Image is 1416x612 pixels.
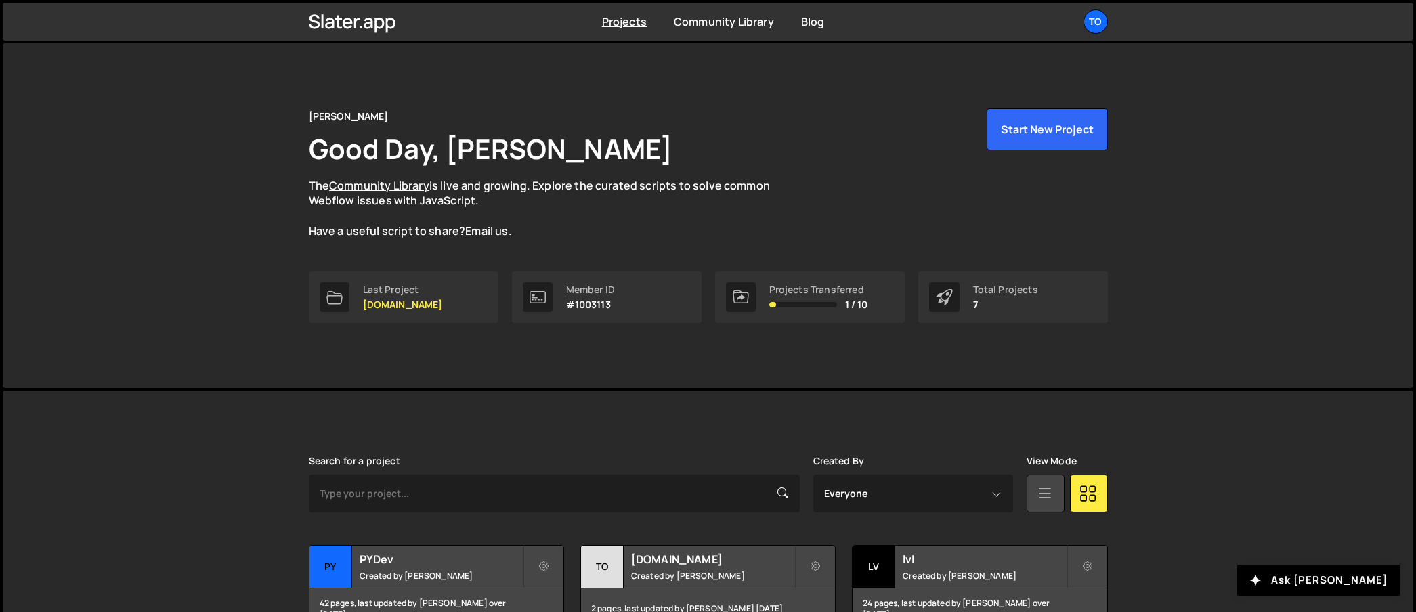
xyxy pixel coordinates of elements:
small: Created by [PERSON_NAME] [903,570,1066,582]
h2: lvl [903,552,1066,567]
div: Projects Transferred [769,284,868,295]
span: 1 / 10 [845,299,868,310]
h1: Good Day, [PERSON_NAME] [309,130,673,167]
a: Projects [602,14,647,29]
small: Created by [PERSON_NAME] [631,570,794,582]
a: Email us [465,223,508,238]
button: Start New Project [987,108,1108,150]
div: Last Project [363,284,443,295]
div: Total Projects [973,284,1038,295]
small: Created by [PERSON_NAME] [360,570,523,582]
p: #1003113 [566,299,615,310]
label: View Mode [1027,456,1077,466]
div: lv [853,546,895,588]
div: Member ID [566,284,615,295]
label: Search for a project [309,456,400,466]
p: The is live and growing. Explore the curated scripts to solve common Webflow issues with JavaScri... [309,178,796,239]
p: [DOMAIN_NAME] [363,299,443,310]
a: To [1084,9,1108,34]
a: Last Project [DOMAIN_NAME] [309,271,498,323]
div: to [581,546,624,588]
h2: PYDev [360,552,523,567]
div: [PERSON_NAME] [309,108,389,125]
a: Community Library [674,14,774,29]
input: Type your project... [309,475,800,512]
div: PY [309,546,352,588]
a: Community Library [329,178,429,193]
a: Blog [801,14,825,29]
h2: [DOMAIN_NAME] [631,552,794,567]
label: Created By [813,456,865,466]
p: 7 [973,299,1038,310]
button: Ask [PERSON_NAME] [1237,565,1400,596]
